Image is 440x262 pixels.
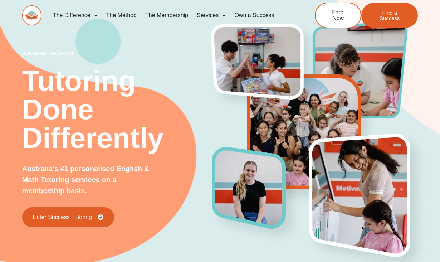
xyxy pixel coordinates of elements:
[102,7,141,24] a: The Method
[141,7,192,24] a: The Membership
[22,207,114,227] a: Enter Success Tutoring
[230,7,278,24] a: Own a Success
[326,10,350,21] span: Enrol Now
[22,163,161,196] p: Australia's #1 personalised English & Math Tutoring services on a membership basis.
[372,10,407,21] span: Find a Success
[33,214,92,220] span: Enter Success Tutoring
[22,51,212,56] p: success tutoring
[22,67,212,152] h2: Tutoring Done Differently
[49,7,102,24] a: The Difference
[49,7,292,24] nav: Menu
[361,3,418,28] a: Find a Success
[315,3,361,28] a: Enrol Now
[192,7,230,24] a: Services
